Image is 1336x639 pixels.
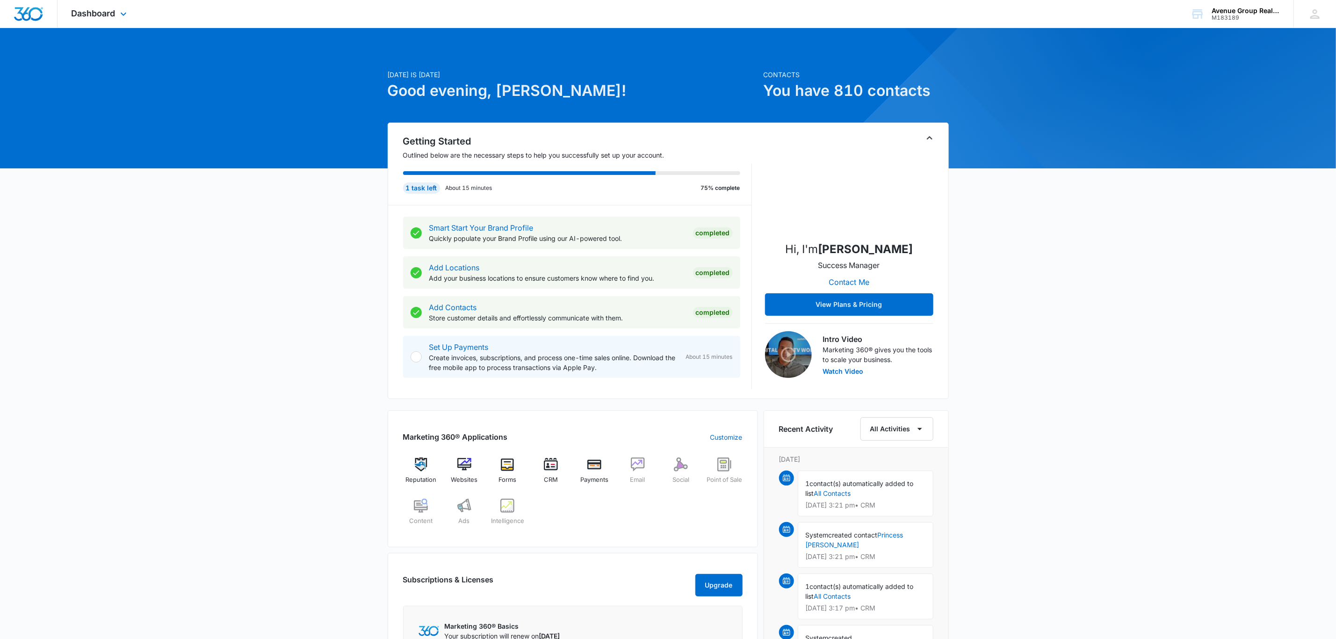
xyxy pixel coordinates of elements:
[806,582,810,590] span: 1
[630,475,645,485] span: Email
[765,331,812,378] img: Intro Video
[446,457,482,491] a: Websites
[823,345,933,364] p: Marketing 360® gives you the tools to scale your business.
[818,260,880,271] p: Success Manager
[806,582,914,600] span: contact(s) automatically added to list
[707,457,743,491] a: Point of Sale
[779,454,933,464] p: [DATE]
[429,273,686,283] p: Add your business locations to ensure customers know where to find you.
[498,475,516,485] span: Forms
[779,423,833,435] h6: Recent Activity
[802,140,896,233] img: Alyssa Bauer
[403,150,752,160] p: Outlined below are the necessary steps to help you successfully set up your account.
[403,431,508,443] h2: Marketing 360® Applications
[693,227,733,239] div: Completed
[707,475,742,485] span: Point of Sale
[686,353,733,361] span: About 15 minutes
[409,516,433,526] span: Content
[693,307,733,318] div: Completed
[403,457,439,491] a: Reputation
[446,499,482,532] a: Ads
[405,475,436,485] span: Reputation
[823,368,864,375] button: Watch Video
[693,267,733,278] div: Completed
[710,432,743,442] a: Customize
[765,293,933,316] button: View Plans & Pricing
[403,574,494,593] h2: Subscriptions & Licenses
[764,70,949,80] p: Contacts
[577,457,613,491] a: Payments
[429,353,679,372] p: Create invoices, subscriptions, and process one-time sales online. Download the free mobile app t...
[924,132,935,144] button: Toggle Collapse
[818,242,913,256] strong: [PERSON_NAME]
[491,516,524,526] span: Intelligence
[429,263,480,272] a: Add Locations
[459,516,470,526] span: Ads
[580,475,608,485] span: Payments
[823,334,933,345] h3: Intro Video
[829,531,878,539] span: created contact
[446,184,492,192] p: About 15 minutes
[806,479,810,487] span: 1
[814,592,851,600] a: All Contacts
[419,626,439,636] img: Marketing 360 Logo
[814,489,851,497] a: All Contacts
[1212,15,1280,21] div: account id
[695,574,743,596] button: Upgrade
[403,499,439,532] a: Content
[451,475,477,485] span: Websites
[445,621,560,631] p: Marketing 360® Basics
[672,475,689,485] span: Social
[429,313,686,323] p: Store customer details and effortlessly communicate with them.
[429,233,686,243] p: Quickly populate your Brand Profile using our AI-powered tool.
[403,182,440,194] div: 1 task left
[429,223,534,232] a: Smart Start Your Brand Profile
[544,475,558,485] span: CRM
[806,479,914,497] span: contact(s) automatically added to list
[429,303,477,312] a: Add Contacts
[72,8,116,18] span: Dashboard
[533,457,569,491] a: CRM
[806,605,925,611] p: [DATE] 3:17 pm • CRM
[490,457,526,491] a: Forms
[806,553,925,560] p: [DATE] 3:21 pm • CRM
[1212,7,1280,15] div: account name
[429,342,489,352] a: Set Up Payments
[806,531,829,539] span: System
[860,417,933,441] button: All Activities
[819,271,879,293] button: Contact Me
[785,241,913,258] p: Hi, I'm
[701,184,740,192] p: 75% complete
[388,80,758,102] h1: Good evening, [PERSON_NAME]!
[764,80,949,102] h1: You have 810 contacts
[388,70,758,80] p: [DATE] is [DATE]
[806,502,925,508] p: [DATE] 3:21 pm • CRM
[403,134,752,148] h2: Getting Started
[663,457,699,491] a: Social
[490,499,526,532] a: Intelligence
[620,457,656,491] a: Email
